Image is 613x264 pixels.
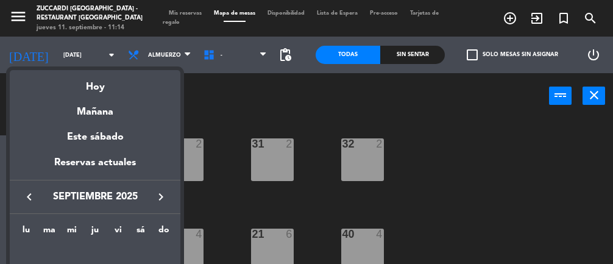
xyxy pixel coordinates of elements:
[150,189,172,205] button: keyboard_arrow_right
[15,223,38,242] th: lunes
[130,223,153,242] th: sábado
[10,155,180,180] div: Reservas actuales
[107,223,130,242] th: viernes
[38,223,61,242] th: martes
[10,70,180,95] div: Hoy
[61,223,84,242] th: miércoles
[152,223,175,242] th: domingo
[40,189,150,205] span: septiembre 2025
[83,223,107,242] th: jueves
[154,190,168,204] i: keyboard_arrow_right
[18,189,40,205] button: keyboard_arrow_left
[10,95,180,120] div: Mañana
[22,190,37,204] i: keyboard_arrow_left
[10,120,180,154] div: Este sábado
